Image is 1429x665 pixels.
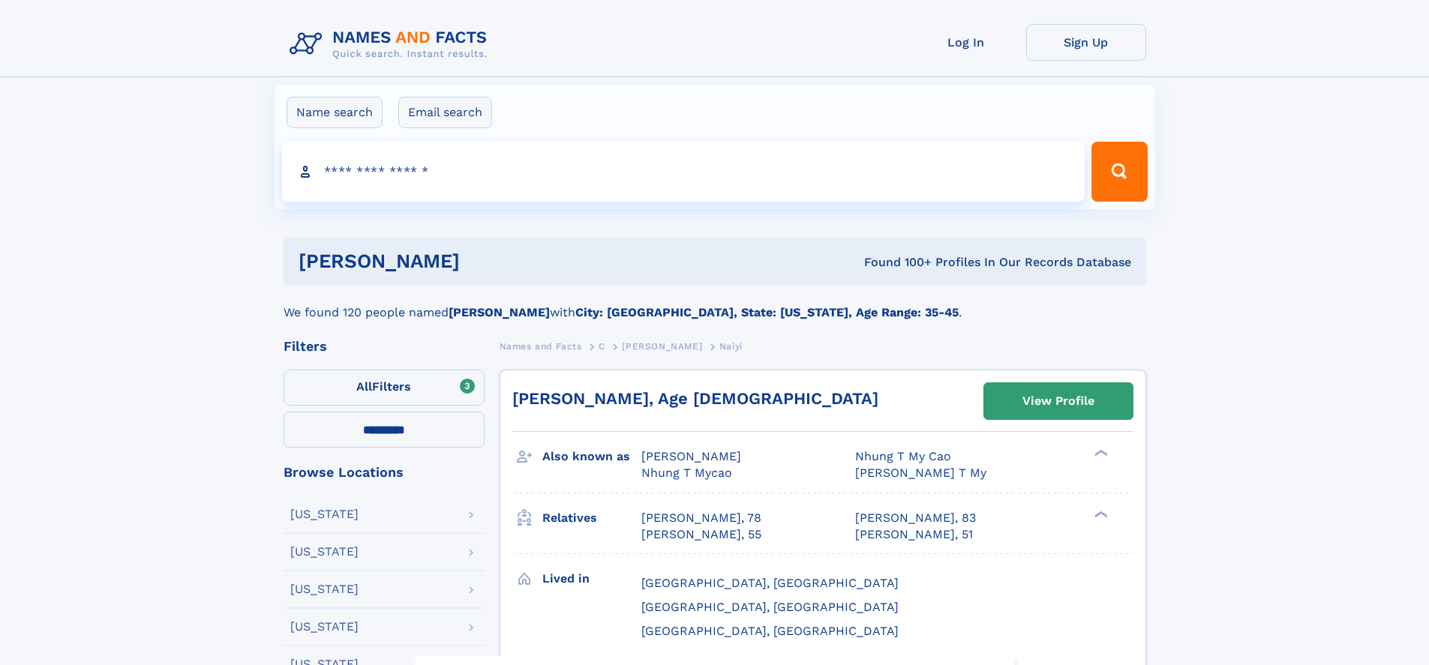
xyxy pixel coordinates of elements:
[641,600,899,614] span: [GEOGRAPHIC_DATA], [GEOGRAPHIC_DATA]
[641,624,899,638] span: [GEOGRAPHIC_DATA], [GEOGRAPHIC_DATA]
[1022,384,1094,418] div: View Profile
[641,526,761,543] a: [PERSON_NAME], 55
[290,546,359,558] div: [US_STATE]
[1091,509,1109,519] div: ❯
[290,583,359,595] div: [US_STATE]
[641,449,741,463] span: [PERSON_NAME]
[719,341,743,352] span: Naiyi
[855,449,951,463] span: Nhung T My Cao
[299,252,662,271] h1: [PERSON_NAME]
[575,305,959,319] b: City: [GEOGRAPHIC_DATA], State: [US_STATE], Age Range: 35-45
[984,383,1133,419] a: View Profile
[599,337,605,355] a: C
[1091,448,1109,458] div: ❯
[542,505,641,531] h3: Relatives
[1026,24,1146,61] a: Sign Up
[855,526,973,543] a: [PERSON_NAME], 51
[855,510,976,526] a: [PERSON_NAME], 83
[599,341,605,352] span: C
[398,97,492,128] label: Email search
[284,24,500,64] img: Logo Names and Facts
[290,621,359,633] div: [US_STATE]
[284,286,1146,322] div: We found 120 people named with .
[282,142,1085,202] input: search input
[449,305,550,319] b: [PERSON_NAME]
[906,24,1026,61] a: Log In
[356,379,372,394] span: All
[662,254,1131,271] div: Found 100+ Profiles In Our Records Database
[290,508,359,520] div: [US_STATE]
[622,337,702,355] a: [PERSON_NAME]
[500,337,582,355] a: Names and Facts
[542,444,641,469] h3: Also known as
[855,466,986,480] span: [PERSON_NAME] T My
[284,466,485,479] div: Browse Locations
[641,466,732,480] span: Nhung T Mycao
[542,566,641,592] h3: Lived in
[284,340,485,353] div: Filters
[641,510,761,526] a: [PERSON_NAME], 78
[284,370,485,406] label: Filters
[641,576,899,590] span: [GEOGRAPHIC_DATA], [GEOGRAPHIC_DATA]
[1091,142,1147,202] button: Search Button
[287,97,383,128] label: Name search
[512,389,878,408] a: [PERSON_NAME], Age [DEMOGRAPHIC_DATA]
[622,341,702,352] span: [PERSON_NAME]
